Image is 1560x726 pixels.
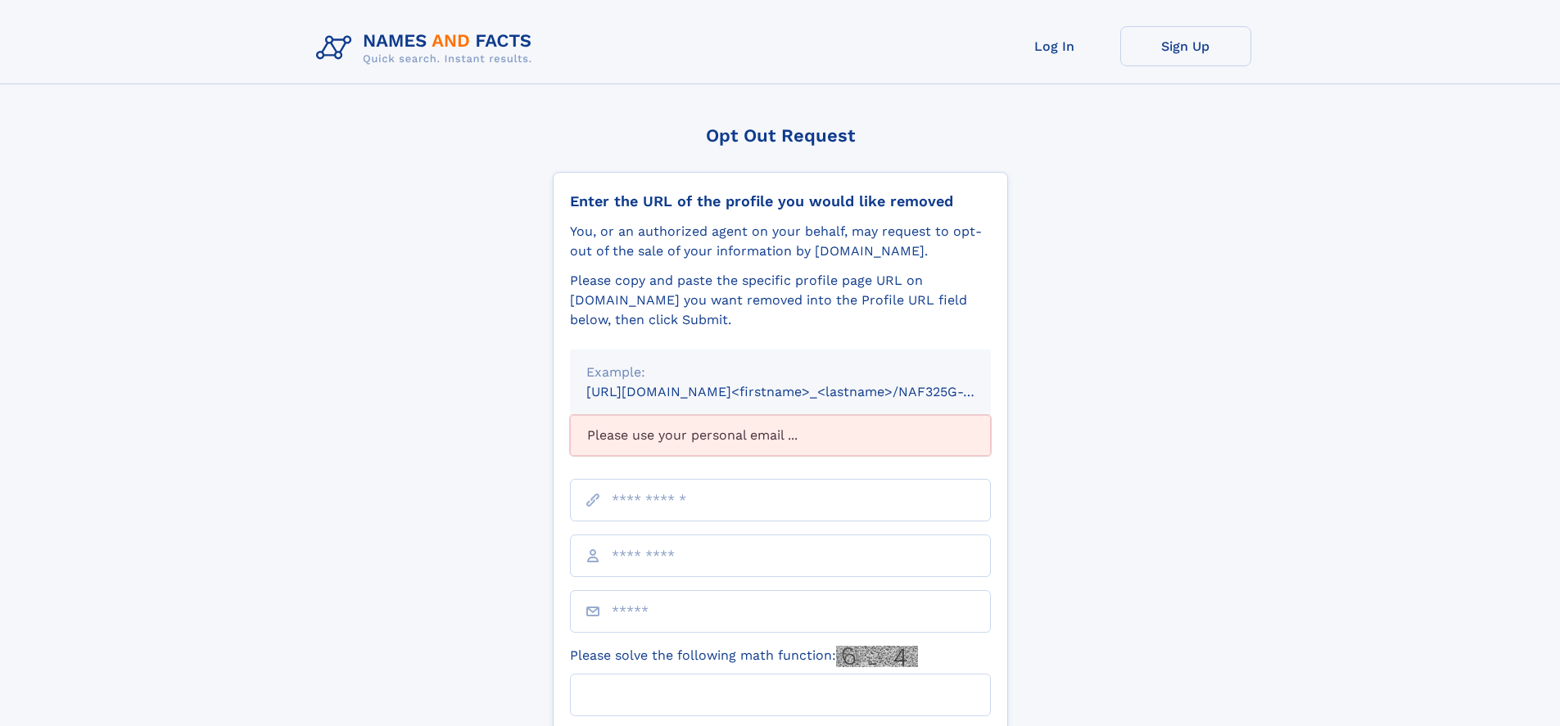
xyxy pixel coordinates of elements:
img: Logo Names and Facts [310,26,545,70]
div: Please use your personal email ... [570,415,991,456]
div: Example: [586,363,974,382]
div: You, or an authorized agent on your behalf, may request to opt-out of the sale of your informatio... [570,222,991,261]
label: Please solve the following math function: [570,646,918,667]
a: Log In [989,26,1120,66]
div: Please copy and paste the specific profile page URL on [DOMAIN_NAME] you want removed into the Pr... [570,271,991,330]
div: Enter the URL of the profile you would like removed [570,192,991,210]
div: Opt Out Request [553,125,1008,146]
a: Sign Up [1120,26,1251,66]
small: [URL][DOMAIN_NAME]<firstname>_<lastname>/NAF325G-xxxxxxxx [586,384,1022,399]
